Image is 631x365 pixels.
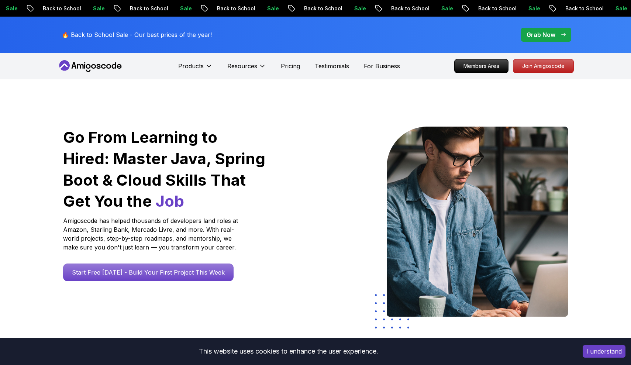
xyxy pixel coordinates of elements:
[6,343,572,359] div: This website uses cookies to enhance the user experience.
[63,127,266,212] h1: Go From Learning to Hired: Master Java, Spring Boot & Cloud Skills That Get You the
[80,5,104,12] p: Sale
[428,5,452,12] p: Sale
[603,5,626,12] p: Sale
[552,5,603,12] p: Back to School
[117,5,167,12] p: Back to School
[178,62,213,76] button: Products
[527,30,555,39] p: Grab Now
[455,59,508,73] p: Members Area
[454,59,508,73] a: Members Area
[178,62,204,70] p: Products
[62,30,212,39] p: 🔥 Back to School Sale - Our best prices of the year!
[387,127,568,317] img: hero
[315,62,349,70] a: Testimonials
[227,62,266,76] button: Resources
[227,62,257,70] p: Resources
[341,5,365,12] p: Sale
[156,192,184,210] span: Job
[254,5,278,12] p: Sale
[516,5,539,12] p: Sale
[513,59,573,73] p: Join Amigoscode
[378,5,428,12] p: Back to School
[63,264,234,281] a: Start Free [DATE] - Build Your First Project This Week
[465,5,516,12] p: Back to School
[204,5,254,12] p: Back to School
[583,345,625,358] button: Accept cookies
[291,5,341,12] p: Back to School
[513,59,574,73] a: Join Amigoscode
[167,5,191,12] p: Sale
[30,5,80,12] p: Back to School
[63,216,240,252] p: Amigoscode has helped thousands of developers land roles at Amazon, Starling Bank, Mercado Livre,...
[281,62,300,70] a: Pricing
[364,62,400,70] a: For Business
